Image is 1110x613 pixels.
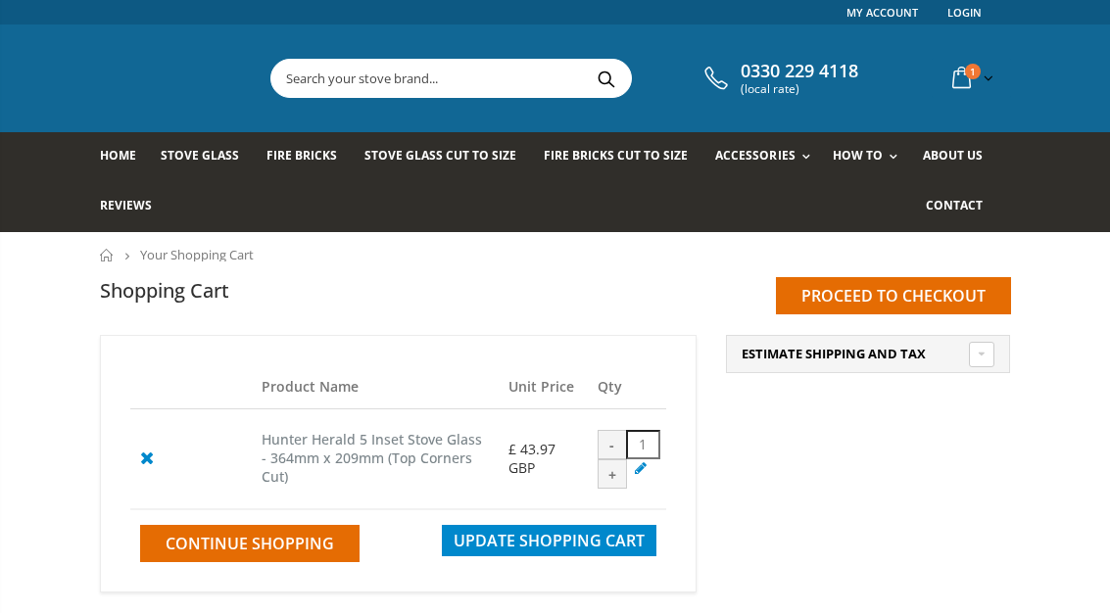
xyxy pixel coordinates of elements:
[140,246,254,263] span: Your Shopping Cart
[499,365,588,409] th: Unit Price
[923,132,997,182] a: About us
[266,147,337,164] span: Fire Bricks
[508,440,555,476] span: £ 43.97 GBP
[252,365,499,409] th: Product Name
[161,132,254,182] a: Stove Glass
[585,60,629,97] button: Search
[833,147,883,164] span: How To
[166,533,334,554] span: Continue Shopping
[140,525,360,562] a: Continue Shopping
[598,459,627,489] div: +
[715,147,795,164] span: Accessories
[926,197,983,213] span: Contact
[923,147,983,164] span: About us
[442,525,656,556] button: Update Shopping Cart
[364,132,531,182] a: Stove Glass Cut To Size
[715,132,819,182] a: Accessories
[598,430,627,459] div: -
[364,147,516,164] span: Stove Glass Cut To Size
[262,430,482,486] a: Hunter Herald 5 Inset Stove Glass - 364mm x 209mm (Top Corners Cut)
[776,277,1011,314] input: Proceed to checkout
[161,147,239,164] span: Stove Glass
[100,249,115,261] a: Home
[544,132,702,182] a: Fire Bricks Cut To Size
[944,59,997,97] a: 1
[742,346,994,363] a: Estimate Shipping and Tax
[100,182,167,232] a: Reviews
[833,132,907,182] a: How To
[266,132,352,182] a: Fire Bricks
[100,277,229,304] h1: Shopping Cart
[588,365,667,409] th: Qty
[271,60,811,97] input: Search your stove brand...
[926,182,997,232] a: Contact
[544,147,688,164] span: Fire Bricks Cut To Size
[100,132,151,182] a: Home
[454,530,645,551] span: Update Shopping Cart
[100,197,152,213] span: Reviews
[100,147,136,164] span: Home
[965,64,981,79] span: 1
